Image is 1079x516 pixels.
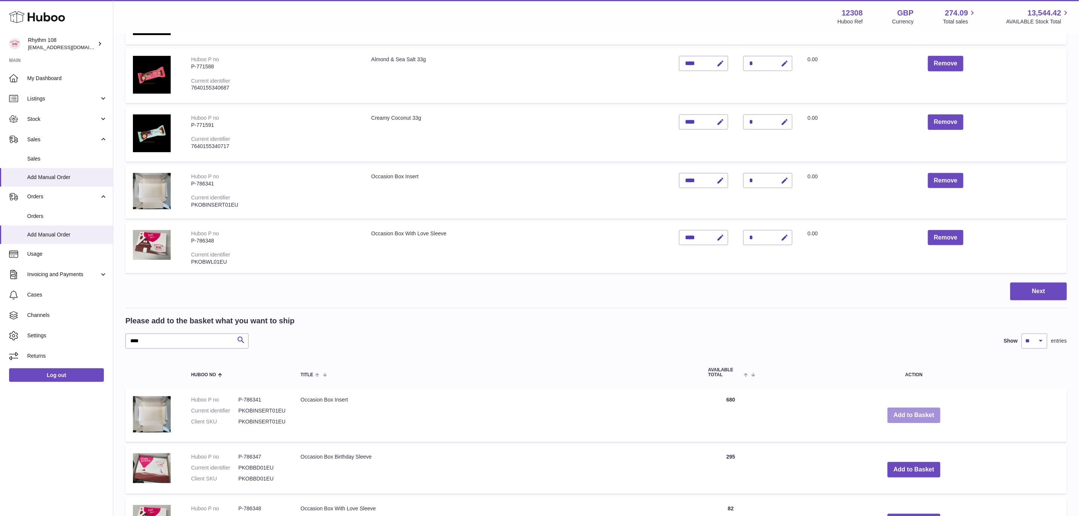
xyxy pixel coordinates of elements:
a: 274.09 Total sales [943,8,977,25]
strong: GBP [897,8,914,18]
img: Occasion Box With Love Sleeve [133,230,171,260]
div: Huboo Ref [838,18,863,25]
h2: Please add to the basket what you want to ship [125,316,295,326]
div: Currency [892,18,914,25]
div: Current identifier [191,78,230,84]
div: P-771588 [191,63,356,70]
span: 0.00 [807,115,818,121]
td: 680 [701,389,761,442]
strong: 12308 [842,8,863,18]
dt: Current identifier [191,407,238,414]
dt: Huboo P no [191,505,238,512]
span: Sales [27,155,107,162]
div: P-786348 [191,237,356,244]
button: Add to Basket [888,408,940,423]
div: PKOBINSERT01EU [191,201,356,209]
span: 13,544.42 [1028,8,1061,18]
img: orders@rhythm108.com [9,38,20,49]
button: Remove [928,114,963,130]
td: Occasion Box Insert [364,165,671,219]
dt: Client SKU [191,418,238,425]
span: AVAILABLE Stock Total [1006,18,1070,25]
span: Orders [27,193,99,200]
div: P-771591 [191,122,356,129]
div: Rhythm 108 [28,37,96,51]
td: Occasion Box Birthday Sleeve [293,446,701,494]
span: Channels [27,312,107,319]
dd: PKOBBD01EU [238,475,286,482]
img: Creamy Coconut 33g [133,114,171,152]
span: Returns [27,352,107,360]
div: Current identifier [191,195,230,201]
div: 7640155340717 [191,143,356,150]
label: Show [1004,337,1018,345]
button: Remove [928,173,963,188]
span: Orders [27,213,107,220]
button: Add to Basket [888,462,940,477]
img: Occasion Box Insert [133,173,171,209]
span: entries [1051,337,1067,345]
th: Action [761,360,1067,385]
span: Invoicing and Payments [27,271,99,278]
span: Listings [27,95,99,102]
div: Huboo P no [191,173,219,179]
td: Creamy Coconut 33g [364,107,671,162]
div: P-786341 [191,180,356,187]
span: 0.00 [807,230,818,236]
dt: Client SKU [191,475,238,482]
div: Huboo P no [191,115,219,121]
span: Cases [27,291,107,298]
span: Title [301,372,313,377]
button: Remove [928,230,963,246]
a: 13,544.42 AVAILABLE Stock Total [1006,8,1070,25]
dt: Huboo P no [191,396,238,403]
span: Add Manual Order [27,231,107,238]
span: 274.09 [945,8,968,18]
td: Occasion Box Insert [293,389,701,442]
div: Huboo P no [191,56,219,62]
img: Occasion Box Insert [133,396,171,433]
span: Stock [27,116,99,123]
dd: PKOBBD01EU [238,464,286,471]
span: Settings [27,332,107,339]
td: 295 [701,446,761,494]
dt: Huboo P no [191,453,238,460]
button: Next [1010,283,1067,300]
span: Add Manual Order [27,174,107,181]
span: [EMAIL_ADDRESS][DOMAIN_NAME] [28,44,111,50]
a: Log out [9,368,104,382]
div: PKOBWL01EU [191,258,356,266]
span: 0.00 [807,173,818,179]
img: Almond & Sea Salt 33g [133,56,171,94]
dd: P-786341 [238,396,286,403]
span: 0.00 [807,56,818,62]
dt: Current identifier [191,464,238,471]
span: AVAILABLE Total [708,368,742,377]
button: Remove [928,56,963,71]
span: Huboo no [191,372,216,377]
span: Total sales [943,18,977,25]
div: Current identifier [191,252,230,258]
span: My Dashboard [27,75,107,82]
div: Huboo P no [191,230,219,236]
img: Occasion Box Birthday Sleeve [133,453,171,483]
dd: PKOBINSERT01EU [238,418,286,425]
div: Current identifier [191,136,230,142]
dd: P-786347 [238,453,286,460]
div: 7640155340687 [191,84,356,91]
td: Occasion Box With Love Sleeve [364,222,671,273]
dd: PKOBINSERT01EU [238,407,286,414]
span: Usage [27,250,107,258]
td: Almond & Sea Salt 33g [364,48,671,103]
dd: P-786348 [238,505,286,512]
span: Sales [27,136,99,143]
